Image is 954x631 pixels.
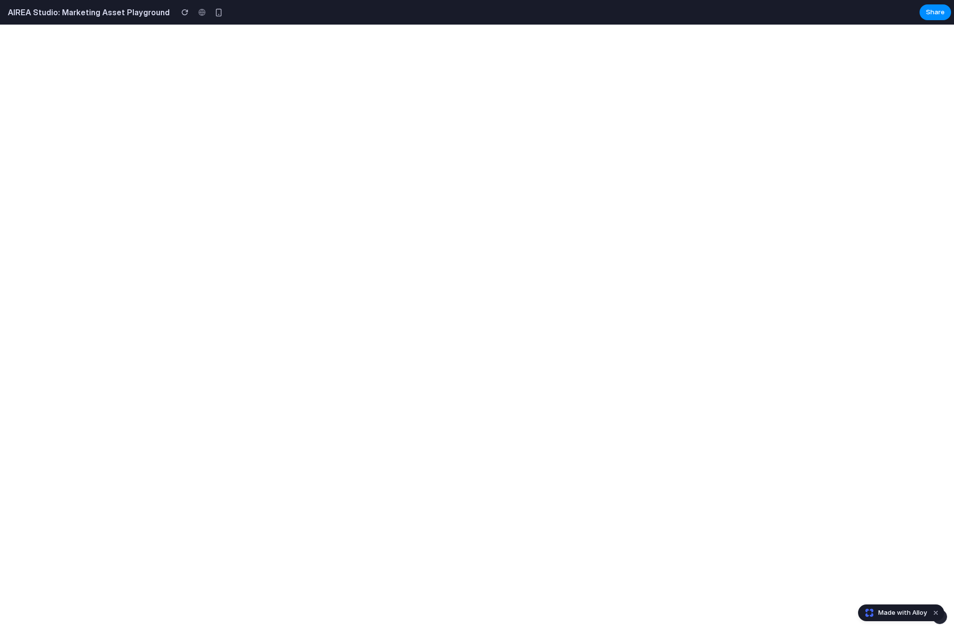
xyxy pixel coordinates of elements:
[4,6,170,18] h2: AIREA Studio: Marketing Asset Playground
[859,608,928,618] a: Made with Alloy
[926,7,945,17] span: Share
[920,4,951,20] button: Share
[878,608,927,618] span: Made with Alloy
[930,607,942,619] button: Dismiss watermark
